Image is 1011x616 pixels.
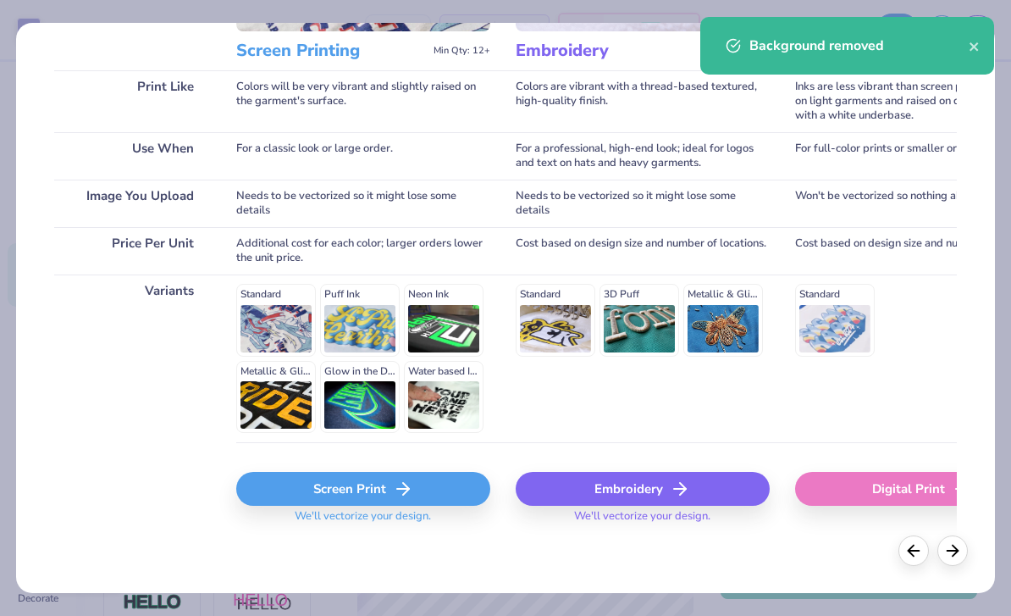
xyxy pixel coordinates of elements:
[516,227,770,275] div: Cost based on design size and number of locations.
[236,132,490,180] div: For a classic look or large order.
[969,36,981,56] button: close
[54,227,211,275] div: Price Per Unit
[516,472,770,506] div: Embroidery
[434,45,490,57] span: Min Qty: 12+
[749,36,969,56] div: Background removed
[54,180,211,227] div: Image You Upload
[567,509,717,534] span: We'll vectorize your design.
[516,180,770,227] div: Needs to be vectorized so it might lose some details
[236,227,490,275] div: Additional cost for each color; larger orders lower the unit price.
[54,70,211,132] div: Print Like
[54,132,211,180] div: Use When
[516,132,770,180] div: For a professional, high-end look; ideal for logos and text on hats and heavy garments.
[236,472,490,506] div: Screen Print
[236,70,490,132] div: Colors will be very vibrant and slightly raised on the garment's surface.
[236,40,427,62] h3: Screen Printing
[516,40,706,62] h3: Embroidery
[288,509,438,534] span: We'll vectorize your design.
[516,70,770,132] div: Colors are vibrant with a thread-based textured, high-quality finish.
[54,275,211,442] div: Variants
[236,180,490,227] div: Needs to be vectorized so it might lose some details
